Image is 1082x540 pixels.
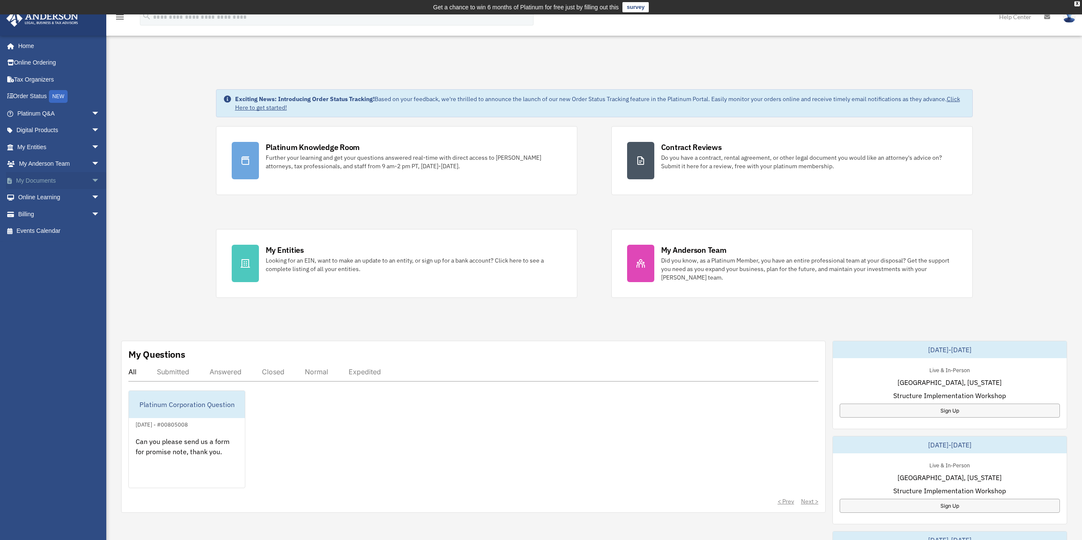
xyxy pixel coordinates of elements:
div: Further your learning and get your questions answered real-time with direct access to [PERSON_NAM... [266,153,562,170]
span: arrow_drop_down [91,122,108,139]
a: My Entities Looking for an EIN, want to make an update to an entity, or sign up for a bank accoun... [216,229,577,298]
a: Online Learningarrow_drop_down [6,189,113,206]
a: Home [6,37,108,54]
a: Digital Productsarrow_drop_down [6,122,113,139]
a: Billingarrow_drop_down [6,206,113,223]
div: Live & In-Person [923,365,977,374]
a: Platinum Corporation Question[DATE] - #00805008Can you please send us a form for promise note, th... [128,390,245,488]
div: Submitted [157,368,189,376]
div: [DATE]-[DATE] [833,436,1067,453]
div: Based on your feedback, we're thrilled to announce the launch of our new Order Status Tracking fe... [235,95,966,112]
a: survey [622,2,649,12]
span: arrow_drop_down [91,206,108,223]
a: My Anderson Teamarrow_drop_down [6,155,113,172]
div: Platinum Corporation Question [129,391,245,418]
div: My Entities [266,245,304,255]
img: Anderson Advisors Platinum Portal [4,10,81,27]
strong: Exciting News: Introducing Order Status Tracking! [235,95,375,103]
div: All [128,368,136,376]
span: [GEOGRAPHIC_DATA], [US_STATE] [897,472,1002,483]
a: My Documentsarrow_drop_down [6,172,113,189]
span: arrow_drop_down [91,139,108,156]
div: Can you please send us a form for promise note, thank you. [129,430,245,496]
span: [GEOGRAPHIC_DATA], [US_STATE] [897,377,1002,387]
a: Tax Organizers [6,71,113,88]
div: Get a chance to win 6 months of Platinum for free just by filling out this [433,2,619,12]
div: [DATE] - #00805008 [129,419,195,428]
div: Answered [210,368,241,376]
span: Structure Implementation Workshop [893,390,1006,401]
a: My Anderson Team Did you know, as a Platinum Member, you have an entire professional team at your... [611,229,973,298]
div: Expedited [349,368,381,376]
a: Platinum Q&Aarrow_drop_down [6,105,113,122]
div: NEW [49,90,68,103]
a: Order StatusNEW [6,88,113,105]
div: Platinum Knowledge Room [266,142,360,153]
div: My Anderson Team [661,245,727,255]
span: Structure Implementation Workshop [893,486,1006,496]
div: Do you have a contract, rental agreement, or other legal document you would like an attorney's ad... [661,153,957,170]
a: Online Ordering [6,54,113,71]
span: arrow_drop_down [91,189,108,206]
a: Events Calendar [6,223,113,240]
span: arrow_drop_down [91,105,108,122]
a: Click Here to get started! [235,95,960,111]
div: Closed [262,368,284,376]
div: My Questions [128,348,185,361]
img: User Pic [1063,11,1076,23]
div: close [1074,1,1080,6]
a: Sign Up [840,404,1060,418]
div: Normal [305,368,328,376]
a: menu [115,15,125,22]
span: arrow_drop_down [91,155,108,173]
i: search [142,11,151,21]
a: Sign Up [840,499,1060,513]
div: Looking for an EIN, want to make an update to an entity, or sign up for a bank account? Click her... [266,256,562,273]
div: Did you know, as a Platinum Member, you have an entire professional team at your disposal? Get th... [661,256,957,282]
div: Live & In-Person [923,460,977,469]
a: Platinum Knowledge Room Further your learning and get your questions answered real-time with dire... [216,126,577,195]
div: Contract Reviews [661,142,722,153]
a: Contract Reviews Do you have a contract, rental agreement, or other legal document you would like... [611,126,973,195]
div: [DATE]-[DATE] [833,341,1067,358]
span: arrow_drop_down [91,172,108,189]
a: My Entitiesarrow_drop_down [6,139,113,155]
i: menu [115,12,125,22]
